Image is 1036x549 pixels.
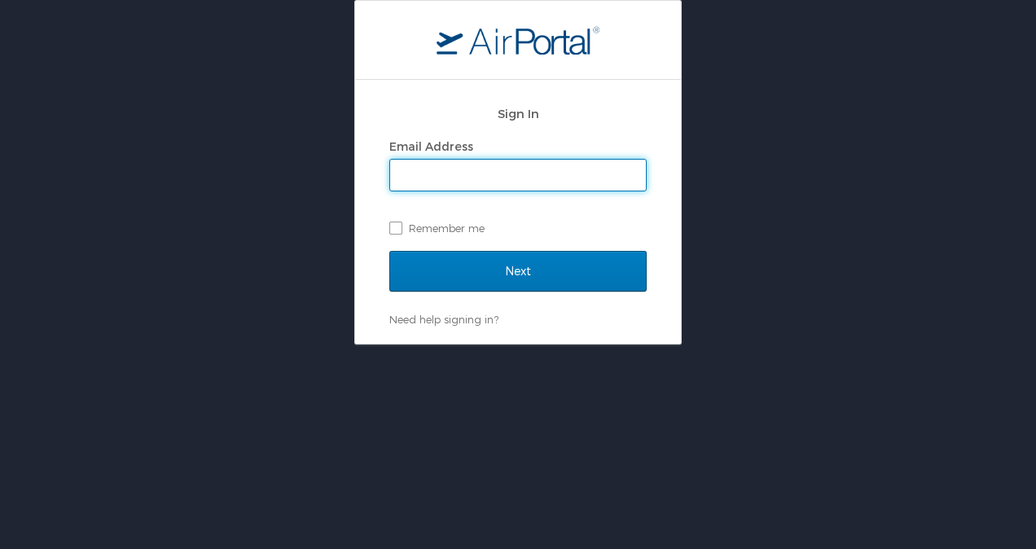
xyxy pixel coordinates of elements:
input: Next [389,251,647,292]
label: Email Address [389,139,473,153]
label: Remember me [389,216,647,240]
a: Need help signing in? [389,313,498,326]
img: logo [437,25,599,55]
h2: Sign In [389,104,647,123]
